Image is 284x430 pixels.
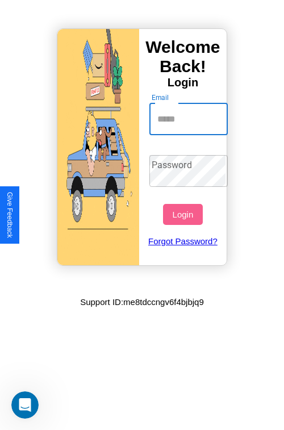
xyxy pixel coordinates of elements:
img: gif [57,29,139,265]
button: Login [163,204,202,225]
div: Give Feedback [6,192,14,238]
p: Support ID: me8tdccngv6f4bjbjq9 [80,294,204,310]
iframe: Intercom live chat [11,391,39,419]
h4: Login [139,76,227,89]
a: Forgot Password? [144,225,223,257]
h3: Welcome Back! [139,37,227,76]
label: Email [152,93,169,102]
